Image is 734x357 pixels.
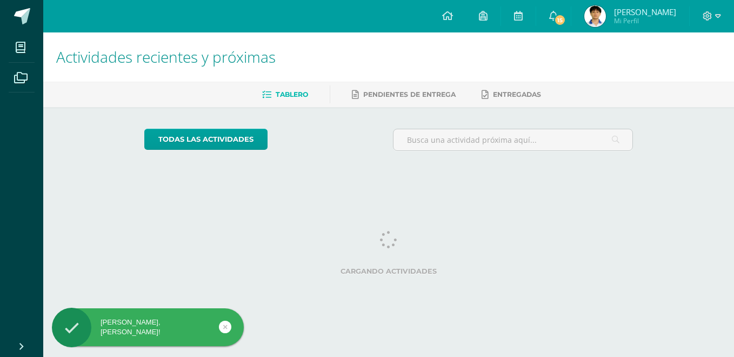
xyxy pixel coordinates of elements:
[614,6,676,17] span: [PERSON_NAME]
[482,86,541,103] a: Entregadas
[493,90,541,98] span: Entregadas
[262,86,308,103] a: Tablero
[144,129,268,150] a: todas las Actividades
[144,267,633,275] label: Cargando actividades
[276,90,308,98] span: Tablero
[553,14,565,26] span: 15
[56,47,276,67] span: Actividades recientes y próximas
[52,318,244,337] div: [PERSON_NAME], [PERSON_NAME]!
[614,16,676,25] span: Mi Perfil
[584,5,606,27] img: 4f0a8cda70b41f01ac14ea9fd6c1c7f4.png
[352,86,456,103] a: Pendientes de entrega
[393,129,633,150] input: Busca una actividad próxima aquí...
[363,90,456,98] span: Pendientes de entrega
